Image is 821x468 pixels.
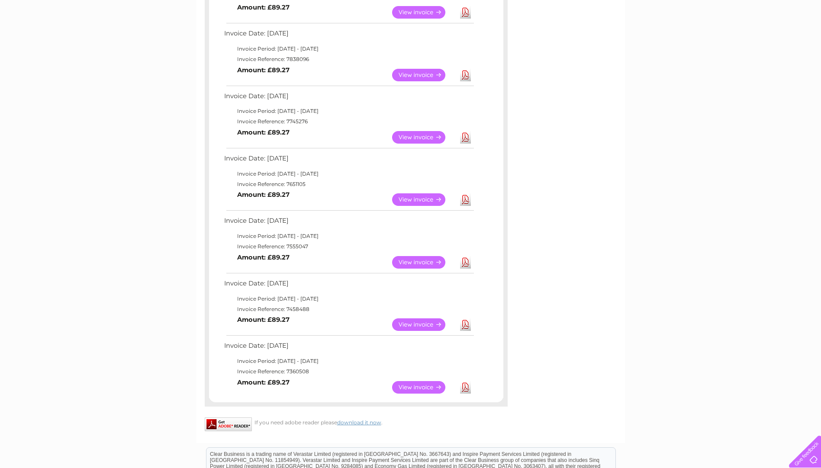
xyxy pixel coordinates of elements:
[222,179,475,189] td: Invoice Reference: 7651105
[222,294,475,304] td: Invoice Period: [DATE] - [DATE]
[763,37,785,43] a: Contact
[222,241,475,252] td: Invoice Reference: 7555047
[222,169,475,179] td: Invoice Period: [DATE] - [DATE]
[715,37,741,43] a: Telecoms
[222,28,475,44] td: Invoice Date: [DATE]
[460,318,471,331] a: Download
[237,191,290,199] b: Amount: £89.27
[222,44,475,54] td: Invoice Period: [DATE] - [DATE]
[237,378,290,386] b: Amount: £89.27
[460,256,471,269] a: Download
[222,153,475,169] td: Invoice Date: [DATE]
[222,231,475,241] td: Invoice Period: [DATE] - [DATE]
[792,37,813,43] a: Log out
[205,417,508,426] div: If you need adobe reader please .
[392,131,456,144] a: View
[222,54,475,64] td: Invoice Reference: 7838096
[206,5,615,42] div: Clear Business is a trading name of Verastar Limited (registered in [GEOGRAPHIC_DATA] No. 3667643...
[460,381,471,394] a: Download
[237,3,290,11] b: Amount: £89.27
[222,356,475,366] td: Invoice Period: [DATE] - [DATE]
[658,4,718,15] a: 0333 014 3131
[746,37,758,43] a: Blog
[669,37,685,43] a: Water
[460,69,471,81] a: Download
[392,6,456,19] a: View
[337,419,381,426] a: download it now
[29,22,73,49] img: logo.png
[237,128,290,136] b: Amount: £89.27
[392,256,456,269] a: View
[222,278,475,294] td: Invoice Date: [DATE]
[222,106,475,116] td: Invoice Period: [DATE] - [DATE]
[222,340,475,356] td: Invoice Date: [DATE]
[237,66,290,74] b: Amount: £89.27
[222,304,475,314] td: Invoice Reference: 7458488
[222,90,475,106] td: Invoice Date: [DATE]
[460,6,471,19] a: Download
[460,193,471,206] a: Download
[392,69,456,81] a: View
[222,116,475,127] td: Invoice Reference: 7745276
[237,316,290,324] b: Amount: £89.27
[392,381,456,394] a: View
[392,318,456,331] a: View
[222,366,475,377] td: Invoice Reference: 7360508
[237,253,290,261] b: Amount: £89.27
[392,193,456,206] a: View
[222,215,475,231] td: Invoice Date: [DATE]
[690,37,709,43] a: Energy
[460,131,471,144] a: Download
